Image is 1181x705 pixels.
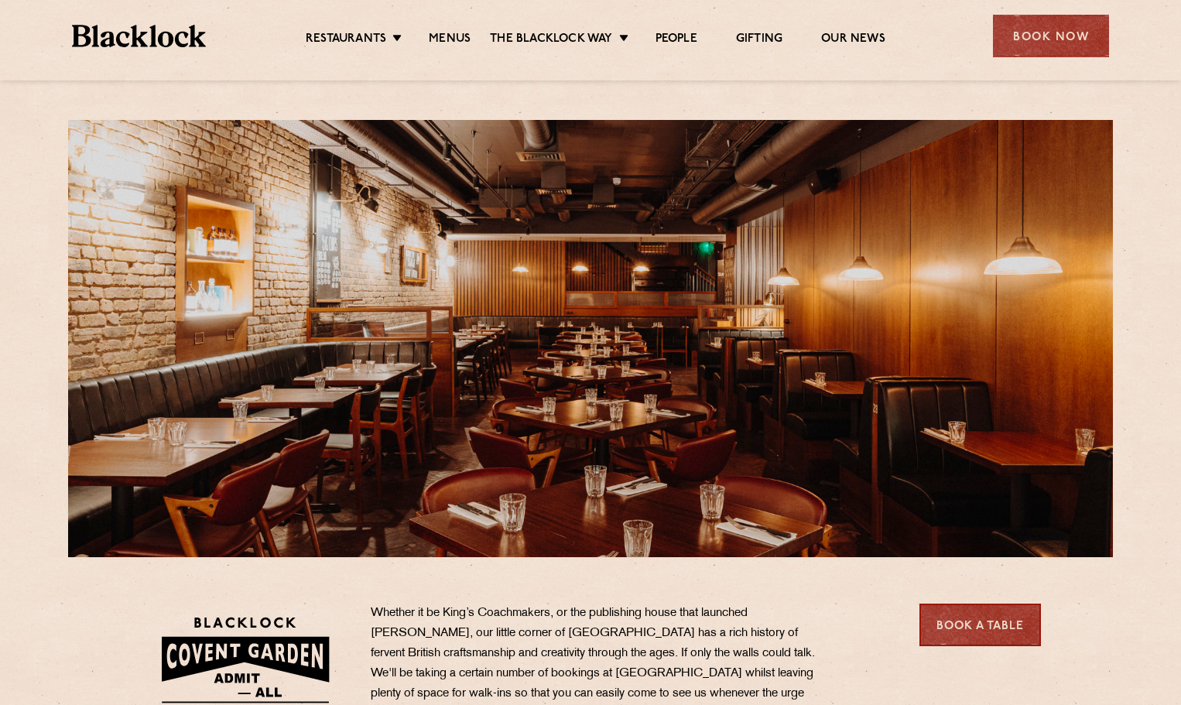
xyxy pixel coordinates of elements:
[919,604,1041,646] a: Book a Table
[306,32,386,49] a: Restaurants
[736,32,782,49] a: Gifting
[993,15,1109,57] div: Book Now
[656,32,697,49] a: People
[429,32,471,49] a: Menus
[72,25,206,47] img: BL_Textured_Logo-footer-cropped.svg
[821,32,885,49] a: Our News
[490,32,612,49] a: The Blacklock Way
